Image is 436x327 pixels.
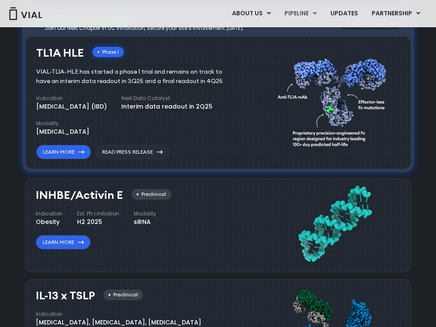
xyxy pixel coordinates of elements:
div: Join Our Next Chapter in UC Innovation, secure your site’s involvement [DATE]. [45,24,244,32]
a: Learn More [36,145,91,159]
div: Phase I [92,47,124,57]
div: Interim data readout in 2Q25 [121,102,212,111]
h4: Modality [134,210,156,218]
h4: Modality [36,120,89,127]
div: [MEDICAL_DATA] (IBD) [36,102,107,111]
h4: Indication [36,210,63,218]
span: Learn More [43,238,74,246]
h4: Est. Ph I Initiation [77,210,119,218]
span: Read Press Release [102,148,153,156]
img: TL1A antibody diagram. [278,43,392,160]
div: VIAL-TL1A-HLE has started a phase 1 trial and remains on track to have an interim data readout in... [36,67,235,86]
div: H2 2025 [77,218,119,227]
div: Obesity [36,218,63,227]
a: PIPELINEMenu Toggle [278,6,323,21]
a: Learn More [36,235,91,250]
a: UPDATES [324,6,364,21]
div: Preclinical [132,189,171,200]
h4: Next Data Catalyst [121,95,212,102]
div: Preclinical [103,290,143,300]
a: PARTNERSHIPMenu Toggle [365,6,427,21]
div: [MEDICAL_DATA], [MEDICAL_DATA], [MEDICAL_DATA] [36,318,201,327]
span: Learn More [43,148,75,156]
span: PARTNERSHIP [372,9,412,17]
div: [MEDICAL_DATA] [36,127,89,136]
div: siRNA [134,218,156,227]
h3: INHBE/Activin E [36,189,123,201]
img: Vial Logo [9,7,43,20]
a: ABOUT USMenu Toggle [225,6,277,21]
h3: TL1A HLE [36,47,84,59]
a: Read Press Release [95,145,169,159]
h4: Indication [36,95,107,102]
span: PIPELINE [284,9,309,17]
h4: Indication [36,310,201,318]
h3: IL-13 x TSLP [36,290,95,302]
span: ABOUT US [232,9,263,17]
